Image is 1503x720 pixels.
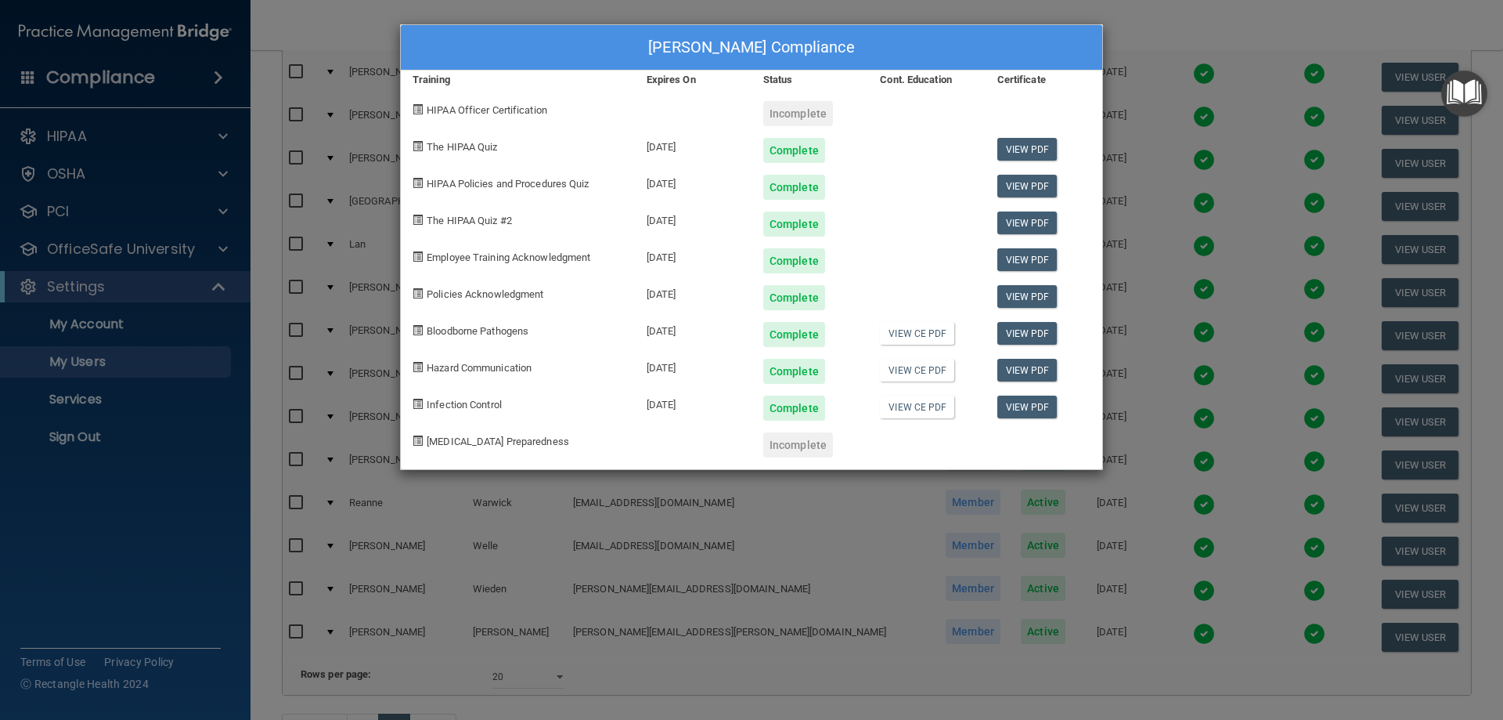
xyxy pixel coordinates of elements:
[763,396,825,421] div: Complete
[427,436,569,447] span: [MEDICAL_DATA] Preparedness
[997,138,1058,161] a: View PDF
[635,273,751,310] div: [DATE]
[763,175,825,200] div: Complete
[427,178,589,190] span: HIPAA Policies and Procedures Quiz
[997,212,1058,234] a: View PDF
[868,71,985,89] div: Cont. Education
[763,248,825,273] div: Complete
[763,359,825,384] div: Complete
[635,384,751,421] div: [DATE]
[427,399,502,411] span: Infection Control
[880,322,954,345] a: View CE PDF
[635,237,751,273] div: [DATE]
[427,215,512,226] span: The HIPAA Quiz #2
[427,325,528,337] span: Bloodborne Pathogens
[997,322,1058,345] a: View PDF
[635,126,751,163] div: [DATE]
[635,347,751,384] div: [DATE]
[763,322,825,347] div: Complete
[997,248,1058,271] a: View PDF
[997,175,1058,197] a: View PDF
[635,163,751,200] div: [DATE]
[1441,71,1487,117] button: Open Resource Center
[427,141,497,153] span: The HIPAA Quiz
[635,200,751,237] div: [DATE]
[763,212,825,237] div: Complete
[401,71,635,89] div: Training
[427,104,547,116] span: HIPAA Officer Certification
[763,285,825,310] div: Complete
[997,396,1058,418] a: View PDF
[635,310,751,347] div: [DATE]
[997,359,1058,382] a: View PDF
[751,71,868,89] div: Status
[763,101,833,126] div: Incomplete
[427,288,543,300] span: Policies Acknowledgment
[635,71,751,89] div: Expires On
[401,25,1102,71] div: [PERSON_NAME] Compliance
[997,285,1058,308] a: View PDF
[427,251,590,263] span: Employee Training Acknowledgment
[763,138,825,163] div: Complete
[880,359,954,382] a: View CE PDF
[880,396,954,418] a: View CE PDF
[763,432,833,458] div: Incomplete
[986,71,1102,89] div: Certificate
[427,362,532,374] span: Hazard Communication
